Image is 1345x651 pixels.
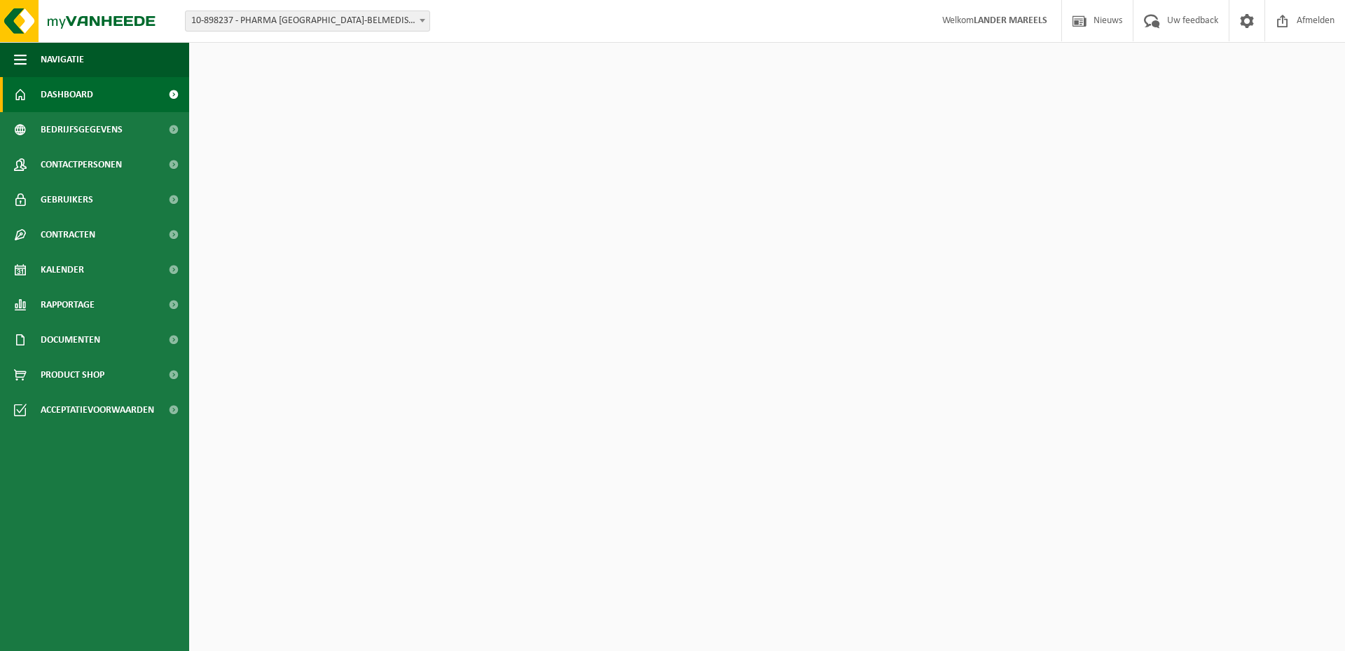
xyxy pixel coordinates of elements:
span: Kalender [41,252,84,287]
span: 10-898237 - PHARMA BELGIUM-BELMEDIS ZWIJNAARDE - ZWIJNAARDE [185,11,430,32]
span: Acceptatievoorwaarden [41,392,154,427]
span: Rapportage [41,287,95,322]
span: Documenten [41,322,100,357]
span: Dashboard [41,77,93,112]
span: Gebruikers [41,182,93,217]
span: Contactpersonen [41,147,122,182]
span: Product Shop [41,357,104,392]
span: Bedrijfsgegevens [41,112,123,147]
span: 10-898237 - PHARMA BELGIUM-BELMEDIS ZWIJNAARDE - ZWIJNAARDE [186,11,429,31]
span: Navigatie [41,42,84,77]
strong: LANDER MAREELS [974,15,1047,26]
span: Contracten [41,217,95,252]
